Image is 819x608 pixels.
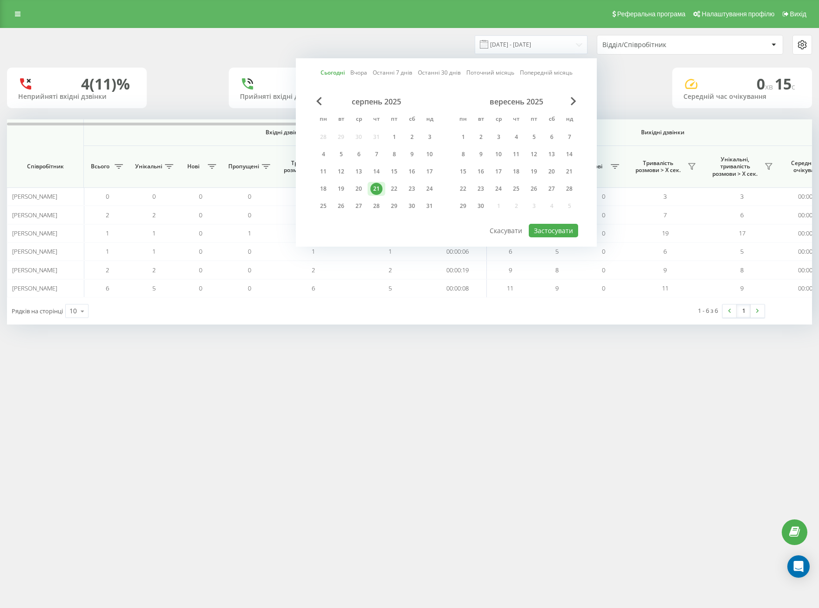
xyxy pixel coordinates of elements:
div: сб 9 серп 2025 р. [403,147,421,161]
div: нд 10 серп 2025 р. [421,147,438,161]
td: 00:00:19 [429,261,487,279]
span: Всього [89,163,112,170]
div: 23 [406,183,418,195]
span: 1 [106,229,109,237]
div: 10 [69,306,77,316]
div: 31 [423,200,436,212]
span: 11 [662,284,669,292]
span: [PERSON_NAME] [12,229,57,237]
a: Поточний місяць [466,68,514,77]
div: 4 (11)% [81,75,130,93]
div: вт 2 вер 2025 р. [472,130,490,144]
div: пн 8 вер 2025 р. [454,147,472,161]
div: 16 [406,166,418,178]
span: 1 [152,247,156,256]
span: 0 [602,266,605,274]
div: 12 [335,166,347,178]
span: Вхідні дзвінки [108,129,462,136]
a: 1 [737,304,751,318]
div: сб 27 вер 2025 р. [543,182,560,196]
span: Вихід [790,10,806,18]
span: 0 [199,266,202,274]
div: чт 25 вер 2025 р. [507,182,525,196]
span: 0 [199,284,202,292]
span: 9 [555,284,559,292]
div: сб 6 вер 2025 р. [543,130,560,144]
div: вересень 2025 [454,97,578,106]
span: 0 [152,192,156,200]
span: 6 [312,284,315,292]
span: [PERSON_NAME] [12,247,57,256]
div: 26 [335,200,347,212]
span: Унікальні [135,163,162,170]
a: Попередній місяць [520,68,573,77]
a: Вчора [350,68,367,77]
span: Рядків на сторінці [12,307,63,315]
div: 19 [528,166,540,178]
div: ср 6 серп 2025 р. [350,147,368,161]
span: 11 [507,284,513,292]
div: нд 24 серп 2025 р. [421,182,438,196]
div: 14 [563,148,575,160]
div: 25 [510,183,522,195]
span: 1 [248,229,251,237]
div: 17 [492,166,505,178]
div: 17 [423,166,436,178]
span: 6 [663,247,667,256]
div: 2 [475,131,487,143]
td: 00:00:06 [429,242,487,261]
div: 13 [353,166,365,178]
span: Previous Month [316,97,322,105]
span: 0 [757,74,775,94]
div: 4 [510,131,522,143]
abbr: середа [352,113,366,127]
span: Налаштування профілю [702,10,774,18]
div: сб 30 серп 2025 р. [403,199,421,213]
div: вт 19 серп 2025 р. [332,182,350,196]
span: Унікальні, тривалість розмови > Х сек. [708,156,762,178]
div: 1 - 6 з 6 [698,306,718,315]
div: сб 2 серп 2025 р. [403,130,421,144]
span: 3 [740,192,744,200]
div: пт 8 серп 2025 р. [385,147,403,161]
span: c [792,82,795,92]
span: 2 [152,266,156,274]
abbr: субота [405,113,419,127]
div: 28 [563,183,575,195]
div: чт 28 серп 2025 р. [368,199,385,213]
div: 29 [457,200,469,212]
div: Відділ/Співробітник [602,41,714,49]
abbr: п’ятниця [387,113,401,127]
span: [PERSON_NAME] [12,266,57,274]
span: [PERSON_NAME] [12,192,57,200]
div: чт 14 серп 2025 р. [368,165,385,179]
button: Скасувати [485,224,527,237]
div: 9 [475,148,487,160]
div: 9 [406,148,418,160]
div: 4 [317,148,329,160]
span: 0 [199,211,202,219]
div: 24 [423,183,436,195]
div: 15 [457,166,469,178]
span: 7 [663,211,667,219]
span: 0 [248,211,251,219]
span: 2 [312,266,315,274]
span: 5 [152,284,156,292]
span: Тривалість розмови > Х сек. [631,159,685,174]
span: 8 [740,266,744,274]
abbr: понеділок [456,113,470,127]
div: 7 [370,148,382,160]
div: пт 26 вер 2025 р. [525,182,543,196]
div: пт 1 серп 2025 р. [385,130,403,144]
span: 9 [509,266,512,274]
div: 5 [335,148,347,160]
span: Співробітник [15,163,75,170]
div: Неприйняті вхідні дзвінки [18,93,136,101]
div: 1 [457,131,469,143]
span: хв [765,82,775,92]
div: пт 22 серп 2025 р. [385,182,403,196]
button: Застосувати [529,224,578,237]
span: 2 [106,211,109,219]
div: вт 30 вер 2025 р. [472,199,490,213]
div: 6 [353,148,365,160]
